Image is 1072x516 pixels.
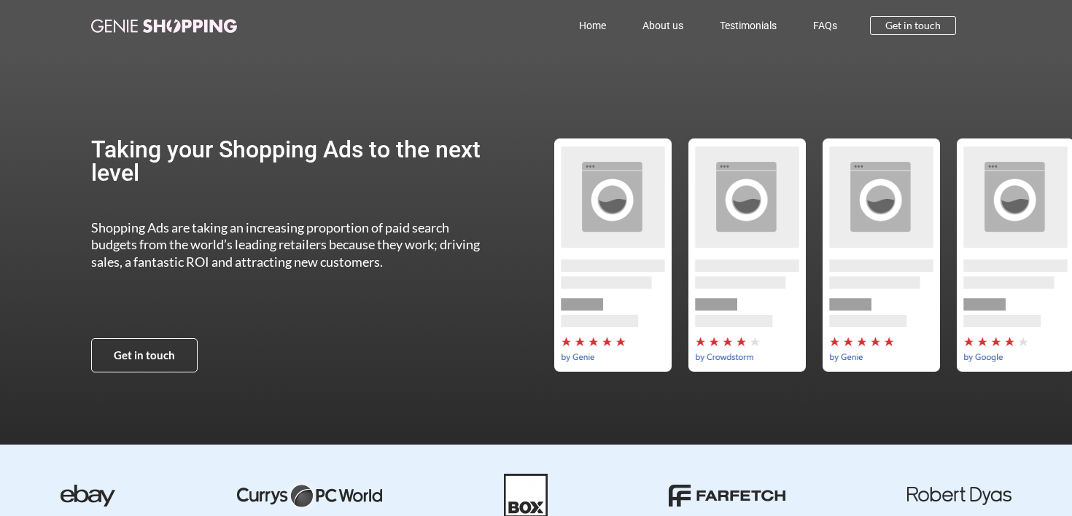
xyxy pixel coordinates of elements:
nav: Menu [301,9,855,42]
div: 1 / 5 [545,138,680,372]
div: 2 / 5 [680,138,814,372]
span: Get in touch [885,20,941,31]
a: About us [624,9,702,42]
img: ebay-dark [61,485,115,507]
img: farfetch-01 [669,485,785,507]
a: Get in touch [91,338,198,372]
img: robert dyas [907,487,1011,505]
span: Get in touch [114,350,175,361]
div: 3 / 5 [814,138,948,372]
div: by-genie [814,138,948,372]
span: Shopping Ads are taking an increasing proportion of paid search budgets from the world’s leading ... [91,219,480,270]
a: Get in touch [870,16,956,35]
a: FAQs [795,9,855,42]
a: Home [561,9,624,42]
div: by-genie [545,138,680,372]
a: Testimonials [702,9,795,42]
img: genie-shopping-logo [91,19,237,33]
h2: Taking your Shopping Ads to the next level [91,138,494,184]
div: by-crowdstorm [680,138,814,372]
